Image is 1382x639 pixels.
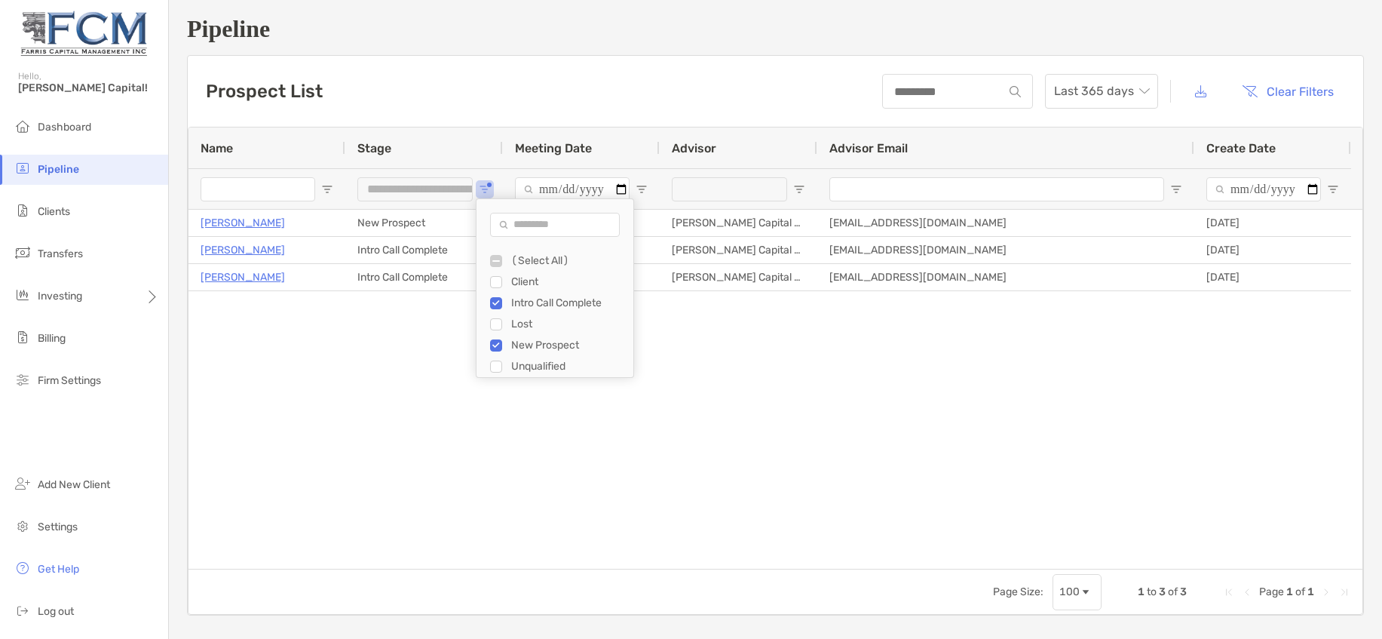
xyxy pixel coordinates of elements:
[1338,586,1350,598] div: Last Page
[1295,585,1305,598] span: of
[660,264,817,290] div: [PERSON_NAME] Capital Management
[201,141,233,155] span: Name
[511,296,624,309] div: Intro Call Complete
[38,332,66,345] span: Billing
[201,177,315,201] input: Name Filter Input
[660,237,817,263] div: [PERSON_NAME] Capital Management
[14,286,32,304] img: investing icon
[1241,586,1253,598] div: Previous Page
[14,370,32,389] img: firm-settings icon
[1054,75,1149,108] span: Last 365 days
[38,521,78,533] span: Settings
[345,210,503,236] div: New Prospect
[38,163,79,176] span: Pipeline
[1259,585,1284,598] span: Page
[38,478,110,491] span: Add New Client
[636,183,648,195] button: Open Filter Menu
[490,213,620,237] input: Search filter values
[345,237,503,263] div: Intro Call Complete
[38,290,82,303] span: Investing
[511,339,624,352] div: New Prospect
[1194,237,1351,263] div: [DATE]
[1307,585,1314,598] span: 1
[1223,586,1235,598] div: First Page
[18,6,150,60] img: Zoe Logo
[829,141,908,155] span: Advisor Email
[1327,183,1339,195] button: Open Filter Menu
[1206,177,1321,201] input: Create Date Filter Input
[1206,141,1276,155] span: Create Date
[511,254,624,267] div: (Select All)
[515,177,630,201] input: Meeting Date Filter Input
[511,360,624,373] div: Unqualified
[1053,574,1102,610] div: Page Size
[14,328,32,346] img: billing icon
[201,268,285,287] a: [PERSON_NAME]
[829,177,1164,201] input: Advisor Email Filter Input
[660,210,817,236] div: [PERSON_NAME] Capital Management
[14,159,32,177] img: pipeline icon
[14,244,32,262] img: transfers icon
[672,141,716,155] span: Advisor
[38,605,74,618] span: Log out
[18,81,159,94] span: [PERSON_NAME] Capital!
[476,198,634,378] div: Column Filter
[1180,585,1187,598] span: 3
[993,585,1043,598] div: Page Size:
[1010,86,1021,97] img: input icon
[511,318,624,330] div: Lost
[1138,585,1145,598] span: 1
[1194,264,1351,290] div: [DATE]
[38,121,91,134] span: Dashboard
[14,117,32,135] img: dashboard icon
[357,141,391,155] span: Stage
[1159,585,1166,598] span: 3
[1170,183,1182,195] button: Open Filter Menu
[1194,210,1351,236] div: [DATE]
[817,264,1194,290] div: [EMAIL_ADDRESS][DOMAIN_NAME]
[1147,585,1157,598] span: to
[14,601,32,619] img: logout icon
[206,81,323,102] h3: Prospect List
[515,141,592,155] span: Meeting Date
[476,250,633,377] div: Filter List
[14,475,32,493] img: add_new_client icon
[38,374,101,387] span: Firm Settings
[345,264,503,290] div: Intro Call Complete
[817,237,1194,263] div: [EMAIL_ADDRESS][DOMAIN_NAME]
[38,247,83,260] span: Transfers
[479,183,491,195] button: Open Filter Menu
[511,275,624,288] div: Client
[793,183,805,195] button: Open Filter Menu
[1320,586,1332,598] div: Next Page
[1168,585,1178,598] span: of
[201,241,285,260] a: [PERSON_NAME]
[1059,585,1080,598] div: 100
[1286,585,1293,598] span: 1
[14,201,32,220] img: clients icon
[38,205,70,218] span: Clients
[14,517,32,535] img: settings icon
[14,559,32,577] img: get-help icon
[187,15,1364,43] h1: Pipeline
[1230,75,1345,108] button: Clear Filters
[321,183,333,195] button: Open Filter Menu
[817,210,1194,236] div: [EMAIL_ADDRESS][DOMAIN_NAME]
[38,563,79,576] span: Get Help
[201,214,285,232] a: [PERSON_NAME]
